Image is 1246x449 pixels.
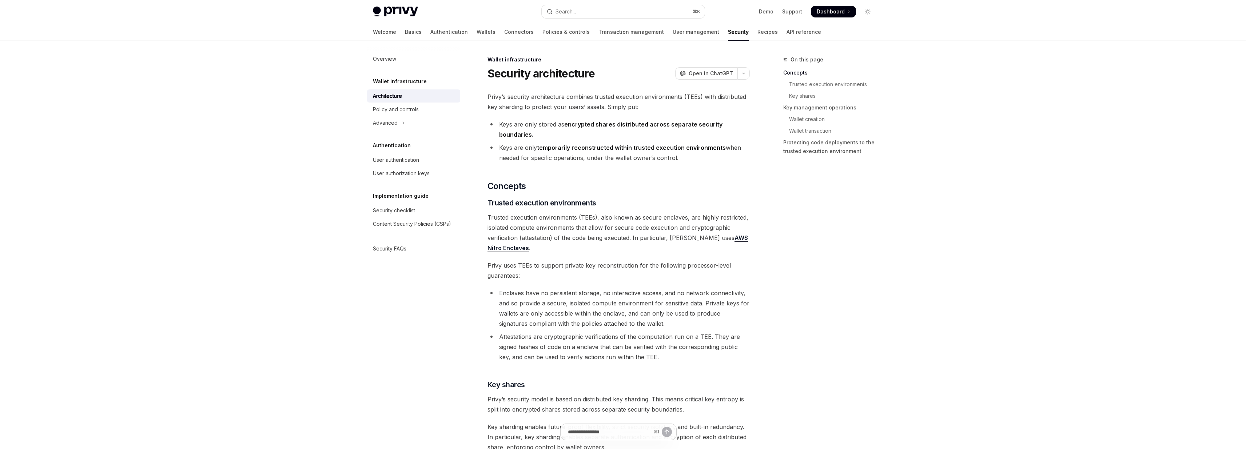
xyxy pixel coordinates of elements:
button: Toggle Advanced section [367,116,460,129]
span: Key shares [487,380,525,390]
span: Trusted execution environments (TEEs), also known as secure enclaves, are highly restricted, isol... [487,212,750,253]
a: Concepts [783,67,879,79]
div: Security FAQs [373,244,406,253]
a: User authorization keys [367,167,460,180]
span: Privy uses TEEs to support private key reconstruction for the following processor-level guarantees: [487,260,750,281]
strong: temporarily reconstructed within trusted execution environments [537,144,726,151]
a: Key management operations [783,102,879,113]
span: Dashboard [817,8,845,15]
button: Open search [542,5,705,18]
a: Wallet creation [783,113,879,125]
div: Wallet infrastructure [487,56,750,63]
input: Ask a question... [568,424,650,440]
span: On this page [791,55,823,64]
a: Trusted execution environments [783,79,879,90]
div: Overview [373,55,396,63]
div: Content Security Policies (CSPs) [373,220,451,228]
a: Security [728,23,749,41]
h5: Authentication [373,141,411,150]
h5: Wallet infrastructure [373,77,427,86]
a: User authentication [367,153,460,167]
button: Toggle dark mode [862,6,873,17]
a: Dashboard [811,6,856,17]
button: Open in ChatGPT [675,67,737,80]
a: Overview [367,52,460,65]
a: API reference [787,23,821,41]
h5: Implementation guide [373,192,429,200]
a: Wallet transaction [783,125,879,137]
a: Protecting code deployments to the trusted execution environment [783,137,879,157]
div: User authorization keys [373,169,430,178]
span: Trusted execution environments [487,198,596,208]
div: Search... [556,7,576,16]
a: Content Security Policies (CSPs) [367,217,460,230]
a: Welcome [373,23,396,41]
a: Demo [759,8,773,15]
h1: Security architecture [487,67,595,80]
a: Wallets [477,23,495,41]
div: Security checklist [373,206,415,215]
li: Enclaves have no persistent storage, no interactive access, and no network connectivity, and so p... [487,288,750,329]
span: Concepts [487,180,526,192]
span: Open in ChatGPT [689,70,733,77]
a: Transaction management [598,23,664,41]
button: Send message [662,427,672,437]
a: Recipes [757,23,778,41]
li: Keys are only stored as [487,119,750,140]
a: Architecture [367,89,460,103]
a: Support [782,8,802,15]
a: Basics [405,23,422,41]
div: Advanced [373,119,398,127]
a: Policies & controls [542,23,590,41]
a: Authentication [430,23,468,41]
div: Architecture [373,92,402,100]
a: Connectors [504,23,534,41]
span: Privy’s security model is based on distributed key sharding. This means critical key entropy is s... [487,394,750,414]
span: ⌘ K [693,9,700,15]
li: Keys are only when needed for specific operations, under the wallet owner’s control. [487,143,750,163]
li: Attestations are cryptographic verifications of the computation run on a TEE. They are signed has... [487,332,750,362]
strong: encrypted shares distributed across separate security boundaries. [499,121,722,138]
div: User authentication [373,156,419,164]
div: Policy and controls [373,105,419,114]
img: light logo [373,7,418,17]
a: Key shares [783,90,879,102]
a: Policy and controls [367,103,460,116]
span: Privy’s security architecture combines trusted execution environments (TEEs) with distributed key... [487,92,750,112]
a: User management [673,23,719,41]
a: Security checklist [367,204,460,217]
a: Security FAQs [367,242,460,255]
